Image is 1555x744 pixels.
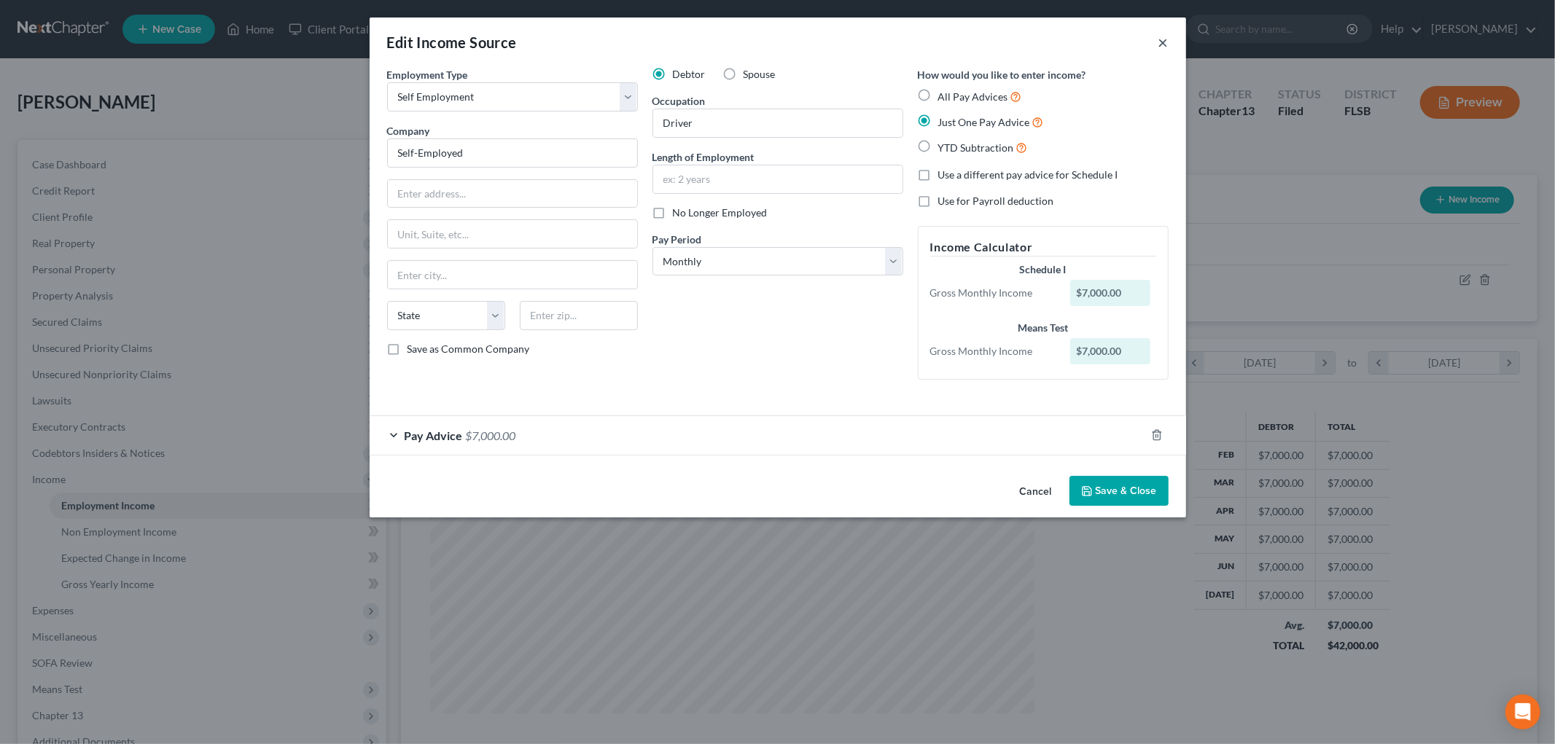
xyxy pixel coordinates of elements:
[930,321,1156,335] div: Means Test
[388,261,637,289] input: Enter city...
[918,67,1086,82] label: How would you like to enter income?
[744,68,776,80] span: Spouse
[938,90,1008,103] span: All Pay Advices
[387,32,517,52] div: Edit Income Source
[1158,34,1169,51] button: ×
[1070,338,1150,364] div: $7,000.00
[652,149,755,165] label: Length of Employment
[1505,694,1540,729] div: Open Intercom Messenger
[387,138,638,168] input: Search company by name...
[387,68,468,81] span: Employment Type
[652,93,706,109] label: Occupation
[653,165,903,193] input: ex: 2 years
[653,109,903,137] input: --
[652,233,702,246] span: Pay Period
[388,220,637,248] input: Unit, Suite, etc...
[388,180,637,208] input: Enter address...
[673,68,706,80] span: Debtor
[1070,280,1150,306] div: $7,000.00
[938,116,1030,128] span: Just One Pay Advice
[930,262,1156,277] div: Schedule I
[938,195,1054,207] span: Use for Payroll deduction
[408,342,530,355] span: Save as Common Company
[1069,476,1169,506] button: Save & Close
[1008,477,1064,506] button: Cancel
[673,206,768,219] span: No Longer Employed
[923,344,1064,359] div: Gross Monthly Income
[466,428,516,442] span: $7,000.00
[387,125,430,137] span: Company
[405,428,463,442] span: Pay Advice
[938,168,1118,181] span: Use a different pay advice for Schedule I
[923,286,1064,300] div: Gross Monthly Income
[938,141,1014,154] span: YTD Subtraction
[520,301,638,330] input: Enter zip...
[930,238,1156,257] h5: Income Calculator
